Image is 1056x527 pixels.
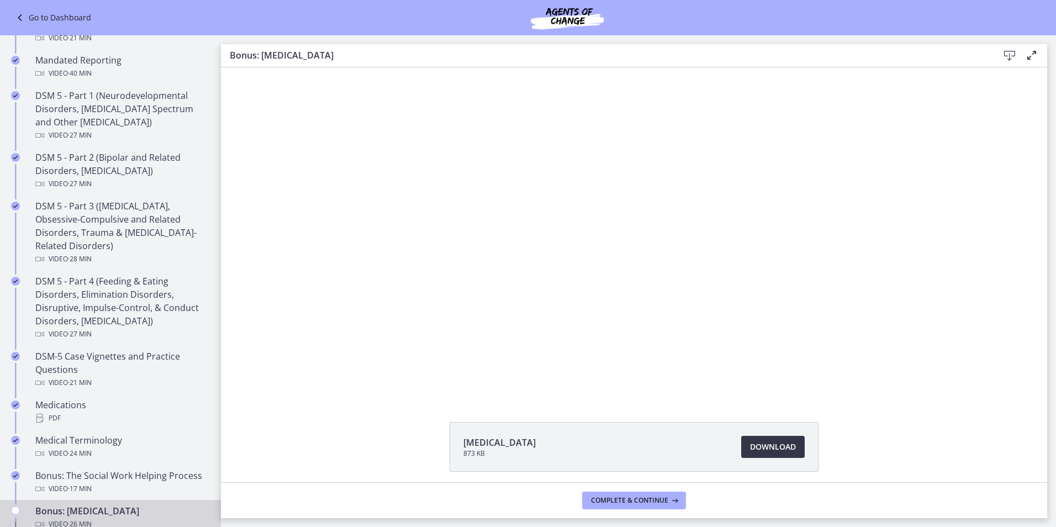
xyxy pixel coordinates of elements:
[68,252,92,266] span: · 28 min
[501,4,633,31] img: Agents of Change
[68,447,92,460] span: · 24 min
[750,440,796,454] span: Download
[68,328,92,341] span: · 27 min
[11,400,20,409] i: Completed
[35,151,208,191] div: DSM 5 - Part 2 (Bipolar and Related Disorders, [MEDICAL_DATA])
[11,56,20,65] i: Completed
[35,376,208,389] div: Video
[11,277,20,286] i: Completed
[221,67,1047,397] iframe: Video Lesson
[35,31,208,45] div: Video
[35,54,208,80] div: Mandated Reporting
[11,436,20,445] i: Completed
[68,67,92,80] span: · 40 min
[463,449,536,458] span: 873 KB
[68,31,92,45] span: · 21 min
[35,469,208,496] div: Bonus: The Social Work Helping Process
[35,177,208,191] div: Video
[13,11,91,24] a: Go to Dashboard
[68,177,92,191] span: · 27 min
[35,67,208,80] div: Video
[35,482,208,496] div: Video
[35,129,208,142] div: Video
[591,496,668,505] span: Complete & continue
[11,202,20,210] i: Completed
[11,352,20,361] i: Completed
[35,434,208,460] div: Medical Terminology
[11,91,20,100] i: Completed
[35,398,208,425] div: Medications
[463,436,536,449] span: [MEDICAL_DATA]
[11,471,20,480] i: Completed
[11,153,20,162] i: Completed
[35,89,208,142] div: DSM 5 - Part 1 (Neurodevelopmental Disorders, [MEDICAL_DATA] Spectrum and Other [MEDICAL_DATA])
[35,328,208,341] div: Video
[35,350,208,389] div: DSM-5 Case Vignettes and Practice Questions
[582,492,686,509] button: Complete & continue
[68,129,92,142] span: · 27 min
[35,199,208,266] div: DSM 5 - Part 3 ([MEDICAL_DATA], Obsessive-Compulsive and Related Disorders, Trauma & [MEDICAL_DAT...
[35,447,208,460] div: Video
[68,376,92,389] span: · 21 min
[35,412,208,425] div: PDF
[35,275,208,341] div: DSM 5 - Part 4 (Feeding & Eating Disorders, Elimination Disorders, Disruptive, Impulse-Control, &...
[230,49,981,62] h3: Bonus: [MEDICAL_DATA]
[68,482,92,496] span: · 17 min
[35,252,208,266] div: Video
[741,436,805,458] a: Download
